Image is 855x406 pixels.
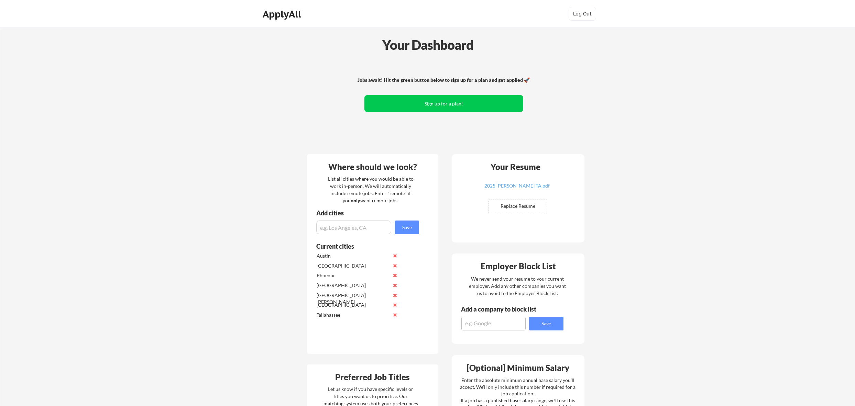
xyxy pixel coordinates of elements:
[309,163,437,171] div: Where should we look?
[569,7,596,21] button: Log Out
[1,35,855,55] div: Your Dashboard
[316,221,391,234] input: e.g. Los Angeles, CA
[356,77,532,83] div: Jobs await! Hit the green button below to sign up for a plan and get applied 🚀
[364,95,523,112] button: Sign up for a plan!
[309,373,437,381] div: Preferred Job Titles
[317,262,389,269] div: [GEOGRAPHIC_DATA]
[324,175,418,204] div: List all cities where you would be able to work in-person. We will automatically include remote j...
[476,183,558,194] a: 2025 [PERSON_NAME] TA.pdf
[395,221,419,234] button: Save
[482,163,550,171] div: Your Resume
[317,252,389,259] div: Austin
[317,292,389,305] div: [GEOGRAPHIC_DATA][PERSON_NAME]
[316,243,412,249] div: Current cities
[461,306,547,312] div: Add a company to block list
[317,312,389,318] div: Tallahassee
[317,302,389,308] div: [GEOGRAPHIC_DATA]
[469,275,567,297] div: We never send your resume to your current employer. Add any other companies you want us to avoid ...
[476,183,558,188] div: 2025 [PERSON_NAME] TA.pdf
[529,317,563,330] button: Save
[317,282,389,289] div: [GEOGRAPHIC_DATA]
[454,262,582,270] div: Employer Block List
[317,272,389,279] div: Phoenix
[454,364,582,372] div: [Optional] Minimum Salary
[316,210,421,216] div: Add cities
[351,198,360,203] strong: only
[263,8,303,20] div: ApplyAll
